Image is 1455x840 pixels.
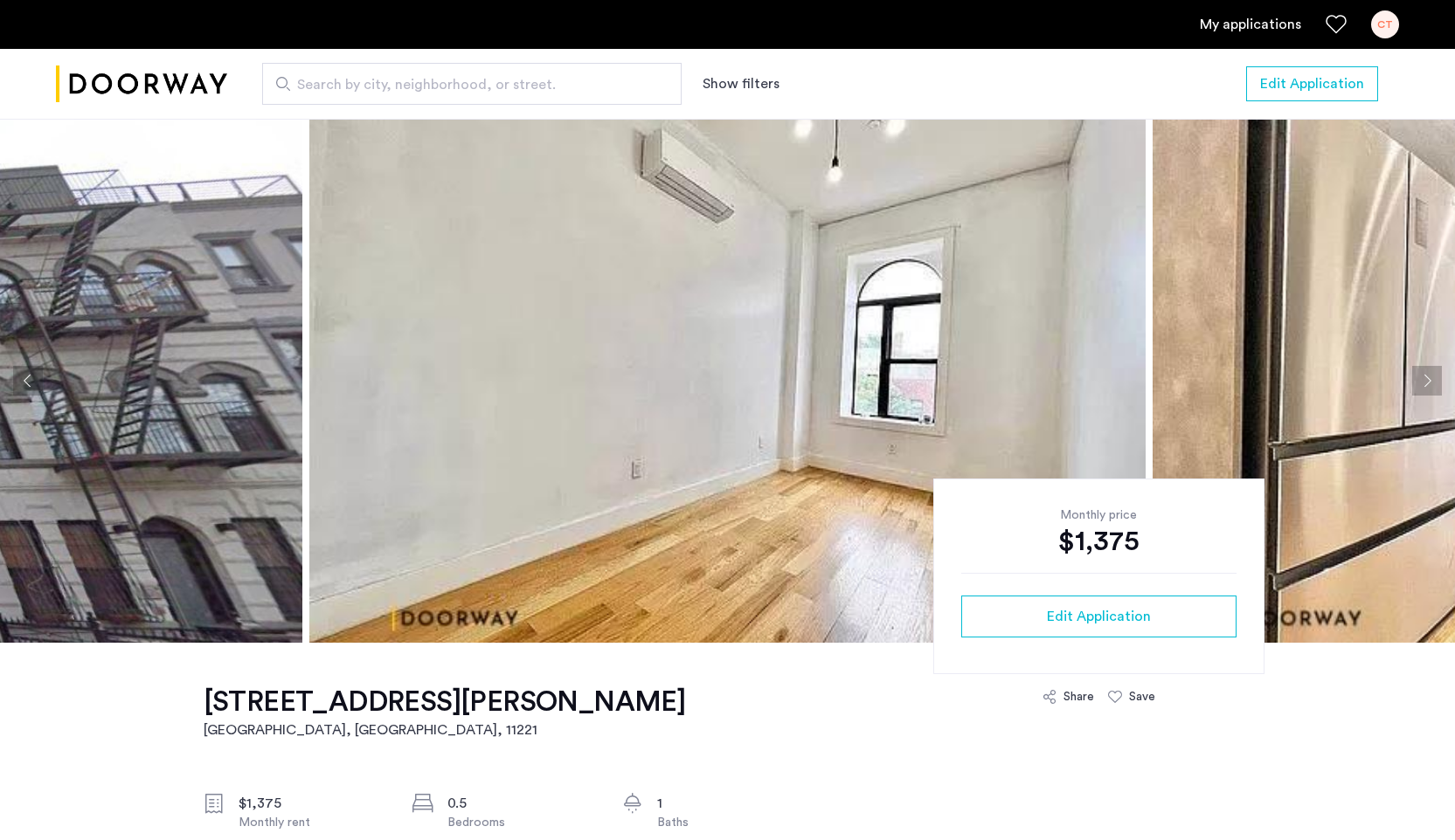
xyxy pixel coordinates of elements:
[1200,14,1301,35] a: My application
[961,506,1237,524] div: Monthly price
[309,119,1146,643] img: apartment
[1129,688,1155,706] div: Save
[239,793,385,814] div: $1,375
[1412,366,1442,396] button: Next apartment
[1246,66,1378,101] button: button
[262,63,682,105] input: Apartment Search
[204,685,686,720] h1: [STREET_ADDRESS][PERSON_NAME]
[447,814,594,831] div: Bedrooms
[1047,606,1151,627] span: Edit Application
[1064,688,1094,706] div: Share
[961,524,1237,559] div: $1,375
[297,74,633,95] span: Search by city, neighborhood, or street.
[56,52,227,117] img: logo
[204,720,686,740] h2: [GEOGRAPHIC_DATA], [GEOGRAPHIC_DATA] , 11221
[13,366,43,396] button: Previous apartment
[204,685,686,740] a: [STREET_ADDRESS][PERSON_NAME][GEOGRAPHIC_DATA], [GEOGRAPHIC_DATA], 11221
[1326,14,1347,35] a: Favorites
[657,793,804,814] div: 1
[703,73,779,94] button: Show or hide filters
[657,814,804,831] div: Baths
[56,52,227,117] a: Cazamio logo
[961,596,1237,637] button: button
[1371,10,1399,38] div: CT
[447,793,594,814] div: 0.5
[1260,73,1364,94] span: Edit Application
[239,814,385,831] div: Monthly rent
